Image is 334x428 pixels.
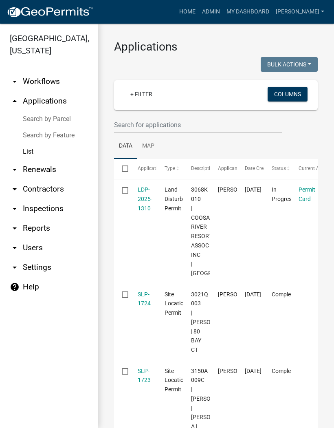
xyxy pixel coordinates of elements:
span: DAVID BAUGHMAN [218,186,261,193]
datatable-header-cell: Status [264,159,291,179]
span: 3021Q 003 | LEONARD SWOFFORD | 80 BAY CT [191,291,235,353]
datatable-header-cell: Current Activity [291,159,318,179]
span: 08/19/2025 [245,291,261,298]
datatable-header-cell: Description [183,159,210,179]
i: arrow_drop_down [10,77,20,86]
span: Site Location Permit [165,291,187,316]
a: SLP-1723 [138,368,151,384]
span: Completed [272,291,299,298]
i: arrow_drop_down [10,223,20,233]
i: arrow_drop_down [10,263,20,272]
datatable-header-cell: Select [114,159,130,179]
datatable-header-cell: Type [156,159,183,179]
datatable-header-cell: Applicant [210,159,237,179]
i: help [10,282,20,292]
span: Site Location Permit [165,368,187,393]
a: LDP-2025-1310 [138,186,152,212]
i: arrow_drop_down [10,165,20,174]
i: arrow_drop_down [10,184,20,194]
a: [PERSON_NAME] [272,4,327,20]
a: Map [137,133,159,159]
a: Permit Card [299,186,315,202]
a: SLP-1724 [138,291,151,307]
i: arrow_drop_down [10,243,20,253]
span: Current Activity [299,165,332,171]
a: + Filter [124,87,159,101]
span: LEVI SEABOLT [218,368,261,374]
a: Data [114,133,137,159]
span: 08/19/2025 [245,368,261,374]
span: Applicant [218,165,239,171]
a: Home [176,4,199,20]
span: 3068K 010 | COOSAWATTEE RIVER RESORT ASSOC INC | BEAVER LAKE DR [191,186,246,276]
a: My Dashboard [223,4,272,20]
i: arrow_drop_up [10,96,20,106]
span: 08/19/2025 [245,186,261,193]
datatable-header-cell: Application Number [130,159,156,179]
span: Description [191,165,216,171]
h3: Applications [114,40,318,54]
span: Status [272,165,286,171]
button: Columns [268,87,308,101]
span: LEONARD SWOFFORD [218,291,261,298]
a: Admin [199,4,223,20]
i: arrow_drop_down [10,204,20,214]
input: Search for applications [114,117,282,133]
button: Bulk Actions [261,57,318,72]
span: In Progress [272,186,294,202]
span: Land Disturbance Permit [165,186,195,212]
span: Date Created [245,165,273,171]
span: Completed [272,368,299,374]
span: Type [165,165,175,171]
datatable-header-cell: Date Created [237,159,264,179]
span: Application Number [138,165,182,171]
